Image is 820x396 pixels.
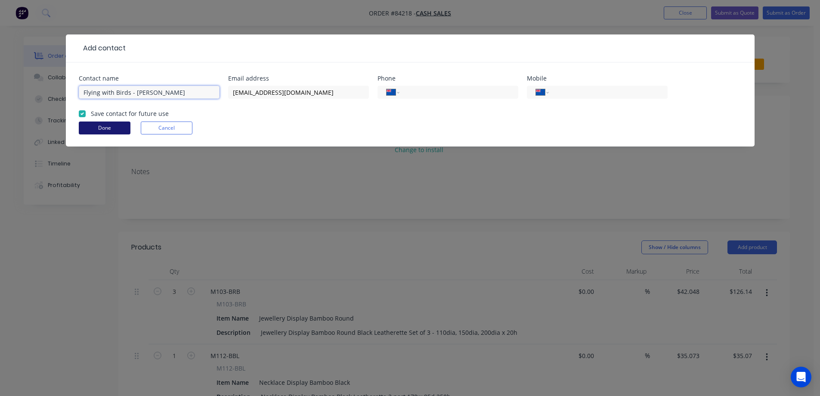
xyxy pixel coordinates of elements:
div: Contact name [79,75,220,81]
div: Mobile [527,75,668,81]
button: Cancel [141,122,192,134]
div: Phone [378,75,518,81]
button: Done [79,122,130,134]
div: Email address [228,75,369,81]
label: Save contact for future use [91,109,169,118]
div: Add contact [79,43,126,53]
div: Open Intercom Messenger [791,367,811,387]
